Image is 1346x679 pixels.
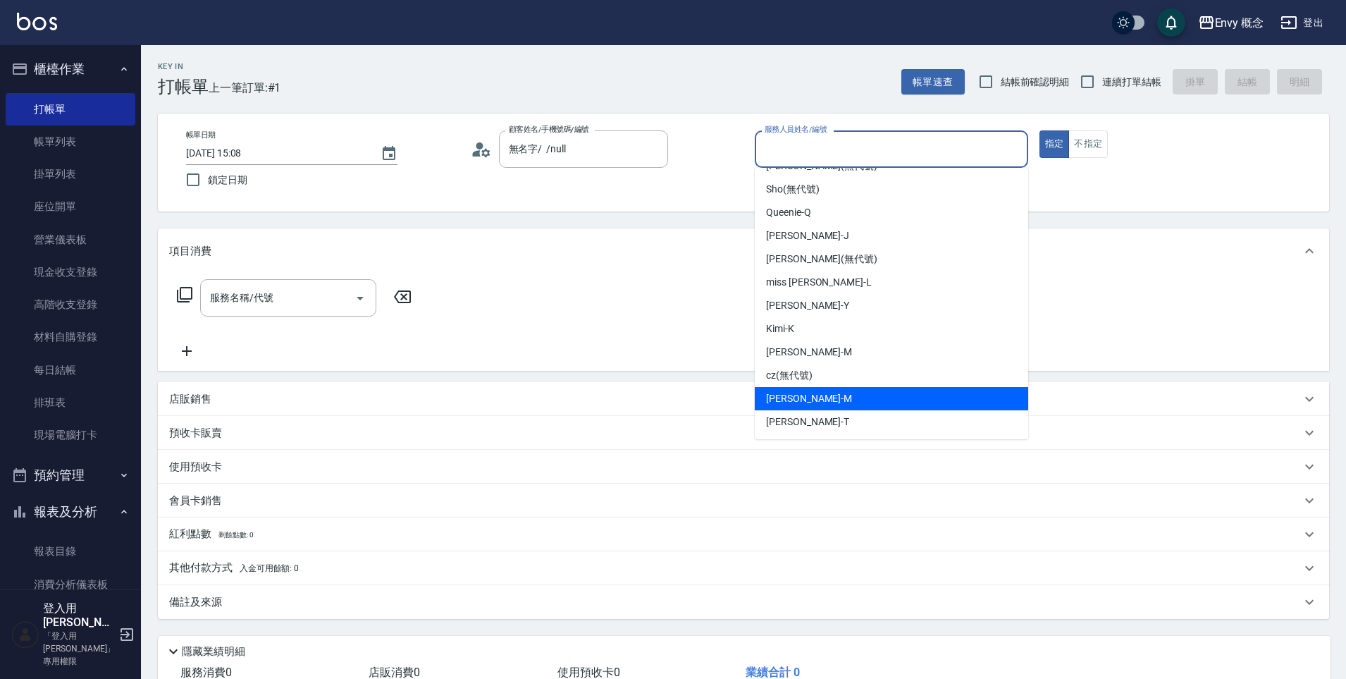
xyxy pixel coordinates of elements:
button: Envy 概念 [1192,8,1270,37]
span: [PERSON_NAME] -M [766,391,852,406]
img: Person [11,620,39,649]
span: cz (無代號) [766,368,813,383]
button: Choose date, selected date is 2025-10-06 [372,137,406,171]
div: 會員卡銷售 [158,484,1329,518]
h2: Key In [158,62,209,71]
button: 登出 [1275,10,1329,36]
button: 櫃檯作業 [6,51,135,87]
p: 「登入用[PERSON_NAME]」專用權限 [43,630,115,668]
p: 其他付款方式 [169,561,299,576]
div: 項目消費 [158,228,1329,274]
p: 隱藏業績明細 [182,644,245,659]
span: 店販消費 0 [369,666,420,679]
a: 現場電腦打卡 [6,419,135,451]
a: 現金收支登錄 [6,256,135,288]
input: YYYY/MM/DD hh:mm [186,142,366,165]
a: 排班表 [6,386,135,419]
p: 會員卡銷售 [169,494,222,508]
label: 帳單日期 [186,130,216,140]
a: 每日結帳 [6,354,135,386]
a: 消費分析儀表板 [6,568,135,601]
button: 帳單速查 [901,69,965,95]
button: save [1157,8,1185,37]
span: 入金可用餘額: 0 [240,563,300,573]
a: 材料自購登錄 [6,321,135,353]
p: 店販銷售 [169,392,211,407]
span: 業績合計 0 [746,666,800,679]
span: Sho (無代號) [766,182,820,197]
div: 預收卡販賣 [158,416,1329,450]
p: 使用預收卡 [169,460,222,475]
div: 紅利點數剩餘點數: 0 [158,518,1329,551]
h5: 登入用[PERSON_NAME] [43,601,115,630]
span: miss [PERSON_NAME] -L [766,275,872,290]
div: 店販銷售 [158,382,1329,416]
button: 預約管理 [6,457,135,494]
span: 連續打單結帳 [1102,75,1161,90]
a: 高階收支登錄 [6,288,135,321]
span: Kimi -K [766,322,794,336]
span: [PERSON_NAME] -T [766,415,849,429]
button: 指定 [1039,130,1070,158]
span: Queenie -Q [766,205,811,220]
a: 營業儀表板 [6,224,135,256]
span: 使用預收卡 0 [557,666,620,679]
h3: 打帳單 [158,77,209,97]
span: 剩餘點數: 0 [218,531,254,539]
span: [PERSON_NAME] -M [766,345,852,360]
a: 帳單列表 [6,126,135,158]
button: 不指定 [1068,130,1108,158]
p: 項目消費 [169,244,211,259]
button: Open [349,287,371,310]
a: 座位開單 [6,190,135,223]
span: [PERSON_NAME] -J [766,228,849,243]
a: 掛單列表 [6,158,135,190]
div: 其他付款方式入金可用餘額: 0 [158,551,1329,585]
label: 顧客姓名/手機號碼/編號 [509,124,589,135]
a: 報表目錄 [6,535,135,568]
a: 打帳單 [6,93,135,126]
button: 報表及分析 [6,494,135,530]
p: 預收卡販賣 [169,426,222,441]
div: 使用預收卡 [158,450,1329,484]
div: 備註及來源 [158,585,1329,619]
img: Logo [17,13,57,30]
label: 服務人員姓名/編號 [765,124,827,135]
span: 上一筆訂單:#1 [209,79,281,97]
span: 服務消費 0 [180,666,232,679]
span: [PERSON_NAME] -Y [766,298,849,313]
p: 紅利點數 [169,527,253,542]
span: 鎖定日期 [208,173,247,188]
span: 結帳前確認明細 [1001,75,1070,90]
span: [PERSON_NAME] (無代號) [766,252,877,267]
div: Envy 概念 [1215,14,1264,32]
p: 備註及來源 [169,595,222,610]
